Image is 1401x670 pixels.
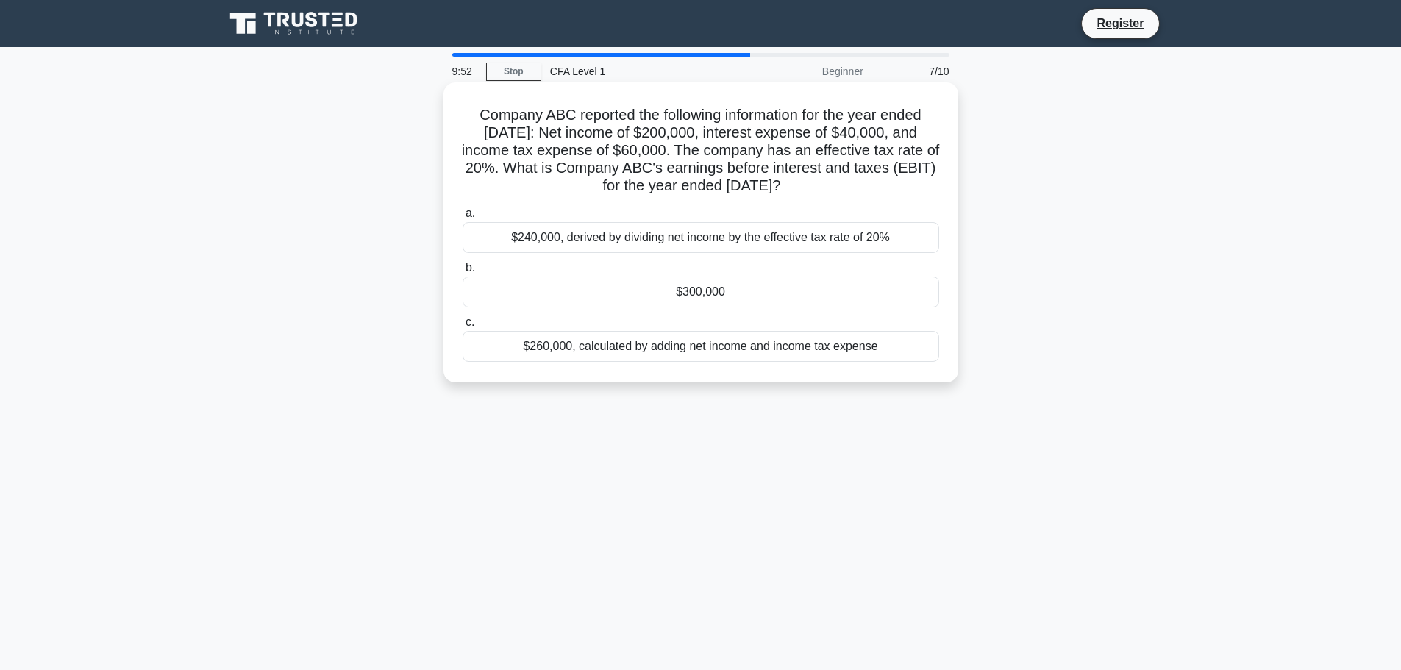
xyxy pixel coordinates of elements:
span: b. [466,261,475,274]
h5: Company ABC reported the following information for the year ended [DATE]: Net income of $200,000,... [461,106,941,196]
a: Stop [486,63,541,81]
div: 9:52 [443,57,486,86]
a: Register [1088,14,1152,32]
div: CFA Level 1 [541,57,744,86]
div: $300,000 [463,277,939,307]
div: $260,000, calculated by adding net income and income tax expense [463,331,939,362]
span: a. [466,207,475,219]
span: c. [466,316,474,328]
div: 7/10 [872,57,958,86]
div: Beginner [744,57,872,86]
div: $240,000, derived by dividing net income by the effective tax rate of 20% [463,222,939,253]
